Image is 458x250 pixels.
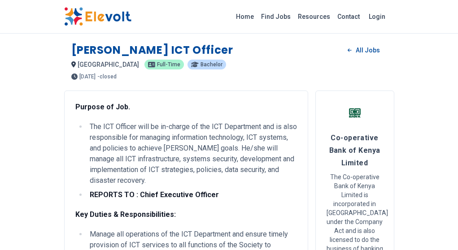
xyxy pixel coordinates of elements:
[97,74,117,79] p: - closed
[344,102,366,124] img: Co-operative Bank of Kenya Limited
[75,103,130,111] strong: Purpose of Job.
[201,62,222,67] span: Bachelor
[334,9,363,24] a: Contact
[157,62,180,67] span: Full-time
[75,210,176,219] strong: Key Duties & Responsibilities:
[87,121,297,186] li: The ICT Officer will be in-charge of the ICT Department and is also responsible for managing info...
[71,43,233,57] h1: [PERSON_NAME] ICT Officer
[363,8,391,26] a: Login
[257,9,294,24] a: Find Jobs
[329,134,380,167] span: Co-operative Bank of Kenya Limited
[90,190,219,199] strong: REPORTS TO : Chief Executive Officer
[294,9,334,24] a: Resources
[78,61,139,68] span: [GEOGRAPHIC_DATA]
[64,7,131,26] img: Elevolt
[232,9,257,24] a: Home
[340,43,387,57] a: All Jobs
[79,74,96,79] span: [DATE]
